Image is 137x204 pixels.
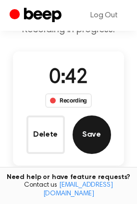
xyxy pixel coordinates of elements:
[10,6,64,25] a: Beep
[45,93,92,108] div: Recording
[6,181,131,198] span: Contact us
[26,115,65,154] button: Delete Audio Record
[49,68,87,88] span: 0:42
[81,4,127,27] a: Log Out
[73,115,111,154] button: Save Audio Record
[43,182,113,197] a: [EMAIL_ADDRESS][DOMAIN_NAME]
